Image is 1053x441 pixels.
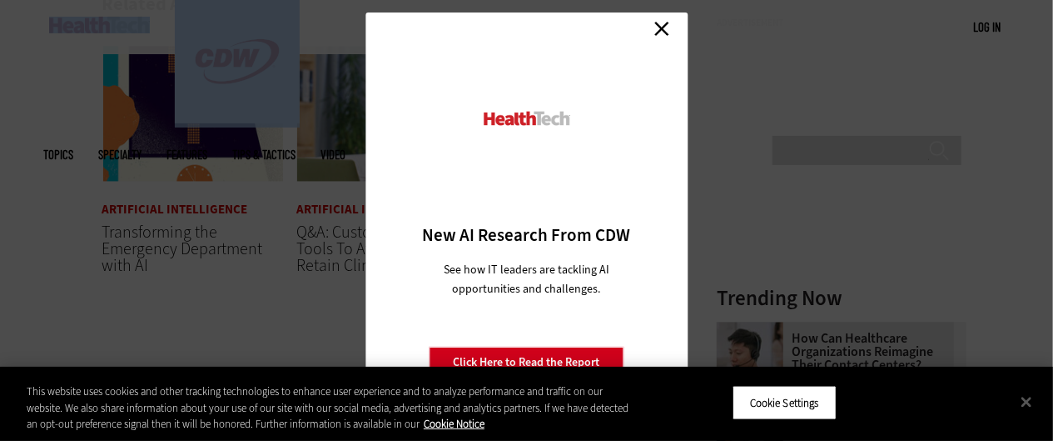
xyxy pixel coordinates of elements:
[1008,383,1045,420] button: Close
[395,223,658,247] h3: New AI Research From CDW
[649,17,674,42] a: Close
[481,110,572,128] img: HealthTech_0.png
[733,385,837,420] button: Cookie Settings
[424,417,484,431] a: More information about your privacy
[27,383,632,433] div: This website uses cookies and other tracking technologies to enhance user experience and to analy...
[424,260,629,298] p: See how IT leaders are tackling AI opportunities and challenges.
[430,347,624,378] a: Click Here to Read the Report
